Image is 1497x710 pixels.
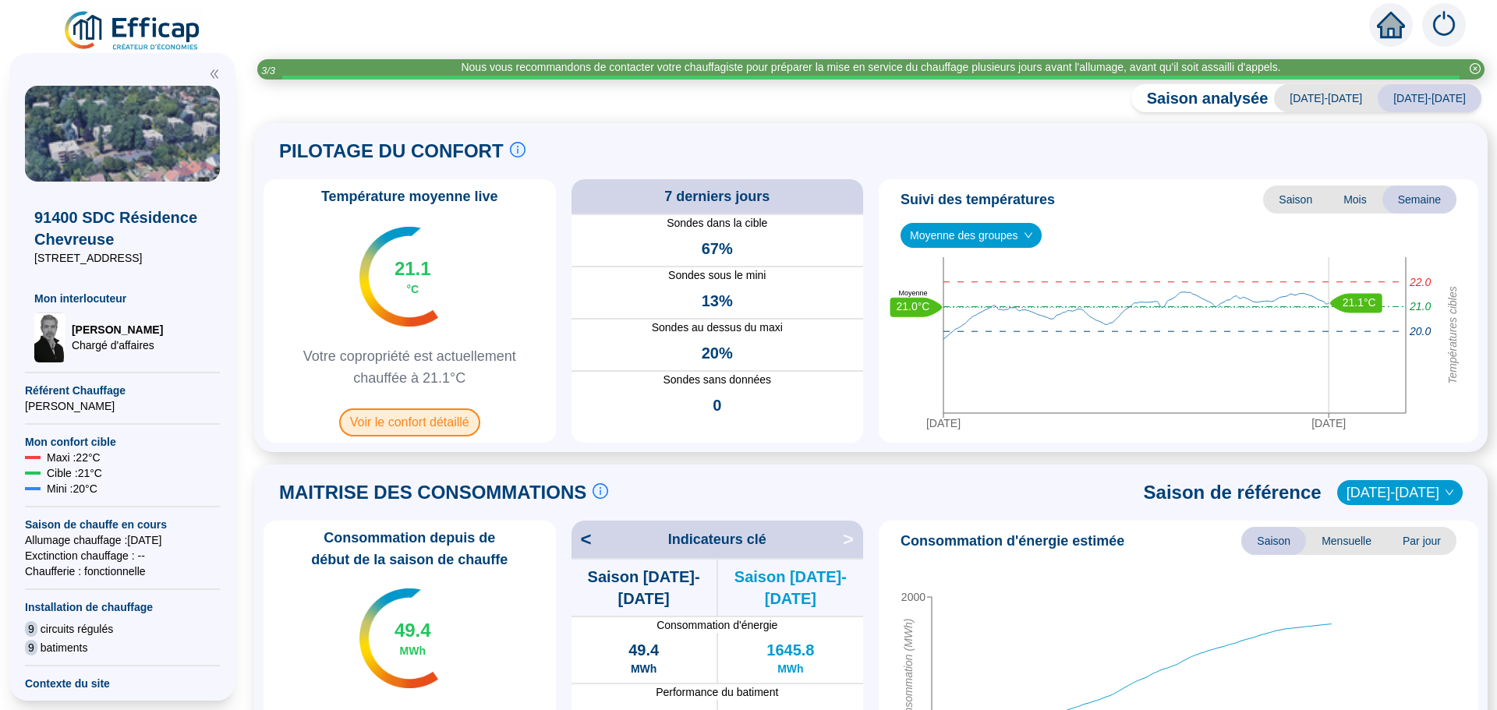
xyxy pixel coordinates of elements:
img: efficap energie logo [62,9,203,53]
span: Saison [1241,527,1306,555]
span: info-circle [510,142,526,157]
span: home [1377,11,1405,39]
span: Saison [1263,185,1328,214]
span: 9 [25,640,37,655]
tspan: 2000 [901,591,925,603]
span: [DATE]-[DATE] [1274,84,1378,112]
span: < [572,527,592,552]
span: Maxi : 22 °C [47,450,101,465]
span: Voir le confort détaillé [339,408,480,436]
tspan: 22.0 [1409,276,1431,288]
span: [PERSON_NAME] [72,322,163,337]
span: Mon confort cible [25,434,220,450]
span: MAITRISE DES CONSOMMATIONS [279,480,586,505]
span: Votre copropriété est actuellement chauffée à 21.1°C [270,345,550,389]
span: Mensuelle [1306,527,1387,555]
span: Saison de référence [1144,480,1322,505]
span: 2022-2023 [1347,481,1453,504]
span: batiments [41,640,88,655]
span: 21.1 [395,256,431,281]
img: indicateur températures [359,588,438,688]
span: [DATE]-[DATE] [1378,84,1481,112]
tspan: 20.0 [1409,325,1431,337]
span: Référent Chauffage [25,383,220,398]
span: Allumage chauffage : [DATE] [25,532,220,548]
span: Saison [DATE]-[DATE] [572,566,717,609]
span: 20% [702,342,733,364]
span: Mon interlocuteur [34,291,211,306]
tspan: [DATE] [1311,417,1346,429]
img: indicateur températures [359,227,438,327]
span: down [1024,231,1033,240]
span: °C [406,281,419,297]
span: > [843,527,863,552]
span: Chaufferie : fonctionnelle [25,563,220,579]
span: Semaine [1382,185,1456,214]
span: close-circle [1470,63,1481,74]
span: circuits régulés [41,621,113,637]
span: Installation de chauffage [25,599,220,615]
span: info-circle [593,483,608,499]
span: Sondes au dessus du maxi [572,320,864,336]
span: 49.4 [628,639,659,661]
img: alerts [1422,3,1466,47]
span: Saison analysée [1131,87,1269,109]
span: Saison [DATE]-[DATE] [718,566,863,609]
span: 9 [25,621,37,637]
tspan: 21.0 [1409,300,1431,313]
span: PILOTAGE DU CONFORT [279,139,504,164]
span: [PERSON_NAME] [25,398,220,414]
tspan: [DATE] [926,417,961,429]
text: 21.0°C [897,300,930,313]
span: [STREET_ADDRESS] [34,250,211,266]
span: Moyenne des groupes [910,224,1032,247]
span: Saison de chauffe en cours [25,517,220,532]
span: 1645.8 [766,639,814,661]
span: Consommation d'énergie [572,617,864,633]
span: MWh [400,643,426,659]
span: Consommation depuis de début de la saison de chauffe [270,527,550,570]
span: MWh [777,661,803,676]
div: Nous vous recommandons de contacter votre chauffagiste pour préparer la mise en service du chauff... [461,59,1280,76]
span: 67% [702,238,733,260]
span: down [1445,488,1454,497]
span: Indicateurs clé [668,528,766,550]
text: 21.1°C [1343,296,1376,309]
span: Sondes sans données [572,372,864,388]
span: Consommation d'énergie estimée [901,530,1124,552]
span: Chargé d'affaires [72,337,163,353]
span: Performance du batiment [572,684,864,700]
span: 49.4 [395,618,431,643]
i: 3 / 3 [261,65,275,76]
tspan: Températures cibles [1446,286,1459,384]
span: Par jour [1387,527,1456,555]
span: Contexte du site [25,676,220,691]
img: Chargé d'affaires [34,313,65,362]
span: Température moyenne live [312,185,508,207]
text: Moyenne [898,289,927,297]
span: MWh [631,661,656,676]
span: 7 derniers jours [664,185,770,207]
span: Mois [1328,185,1382,214]
span: Sondes sous le mini [572,267,864,284]
span: Sondes dans la cible [572,215,864,231]
span: double-left [209,69,220,79]
span: 0 [713,394,721,416]
span: Mini : 20 °C [47,481,97,496]
span: 13% [702,290,733,312]
span: 91400 SDC Résidence Chevreuse [34,207,211,250]
span: Suivi des températures [901,189,1055,210]
span: Cible : 21 °C [47,465,102,481]
span: Exctinction chauffage : -- [25,548,220,563]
